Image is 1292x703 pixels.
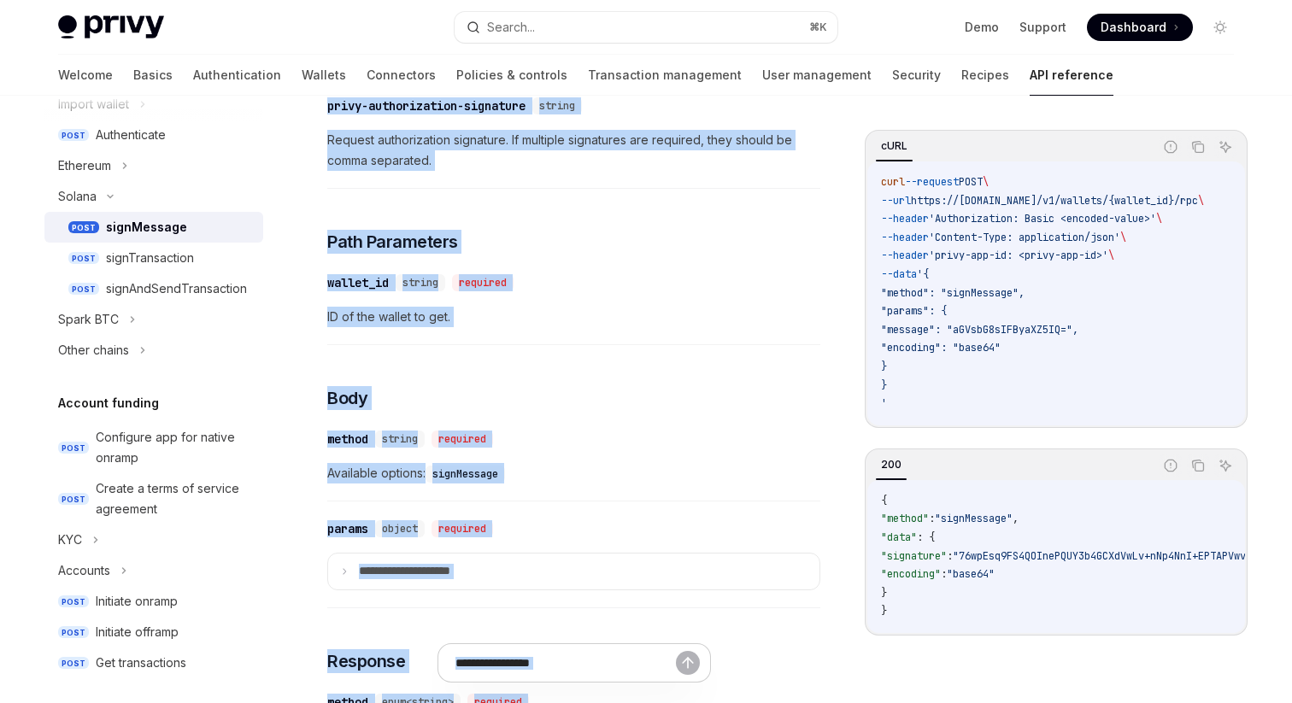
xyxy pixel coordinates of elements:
[881,586,887,600] span: }
[327,274,389,291] div: wallet_id
[44,335,263,366] button: Other chains
[44,524,263,555] button: KYC
[68,283,99,296] span: POST
[588,55,742,96] a: Transaction management
[327,130,820,171] span: Request authorization signature. If multiple signatures are required, they should be comma separa...
[881,175,905,189] span: curl
[917,530,935,544] span: : {
[539,99,575,113] span: string
[106,278,247,299] div: signAndSendTransaction
[881,604,887,618] span: }
[452,274,514,291] div: required
[44,647,263,678] a: POSTGet transactions
[327,307,820,327] span: ID of the wallet to get.
[96,653,186,673] div: Get transactions
[881,323,1078,337] span: "message": "aGVsbG8sIFByaXZ5IQ=",
[881,249,929,262] span: --header
[96,591,178,612] div: Initiate onramp
[44,555,263,586] button: Accounts
[1214,136,1236,158] button: Ask AI
[892,55,941,96] a: Security
[58,393,159,413] h5: Account funding
[1120,231,1126,244] span: \
[911,194,1198,208] span: https://[DOMAIN_NAME]/v1/wallets/{wallet_id}/rpc
[929,212,1156,226] span: 'Authorization: Basic <encoded-value>'
[44,212,263,243] a: POSTsignMessage
[1101,19,1166,36] span: Dashboard
[881,341,1001,354] span: "encoding": "base64"
[327,386,367,410] span: Body
[432,431,493,448] div: required
[881,530,917,544] span: "data"
[302,55,346,96] a: Wallets
[58,530,82,550] div: KYC
[44,304,263,335] button: Spark BTC
[881,512,929,525] span: "method"
[809,21,827,34] span: ⌘ K
[455,12,837,43] button: Search...⌘K
[455,644,676,682] input: Ask a question...
[58,595,89,608] span: POST
[44,243,263,273] a: POSTsignTransaction
[487,17,535,38] div: Search...
[947,549,953,563] span: :
[905,175,959,189] span: --request
[44,586,263,617] a: POSTInitiate onramp
[881,378,887,392] span: }
[1198,194,1204,208] span: \
[1108,249,1114,262] span: \
[327,97,526,114] div: privy-authorization-signature
[929,249,1108,262] span: 'privy-app-id: <privy-app-id>'
[1187,136,1209,158] button: Copy the contents from the code block
[58,657,89,670] span: POST
[58,186,97,207] div: Solana
[876,454,907,475] div: 200
[929,512,935,525] span: :
[762,55,872,96] a: User management
[881,494,887,507] span: {
[929,231,1120,244] span: 'Content-Type: application/json'
[58,55,113,96] a: Welcome
[456,55,567,96] a: Policies & controls
[44,273,263,304] a: POSTsignAndSendTransaction
[44,473,263,524] a: POSTCreate a terms of service agreement
[432,520,493,537] div: required
[44,150,263,181] button: Ethereum
[1160,136,1182,158] button: Report incorrect code
[44,617,263,647] a: POSTInitiate offramp
[426,466,505,483] code: signMessage
[881,194,911,208] span: --url
[96,125,166,145] div: Authenticate
[881,286,1025,300] span: "method": "signMessage",
[327,463,820,483] span: Available options:
[961,55,1009,96] a: Recipes
[881,267,917,281] span: --data
[367,55,436,96] a: Connectors
[1160,454,1182,477] button: Report incorrect code
[68,221,99,234] span: POST
[382,522,418,536] span: object
[58,129,89,142] span: POST
[1156,212,1162,226] span: \
[58,155,111,176] div: Ethereum
[676,651,700,675] button: Send message
[876,136,913,156] div: cURL
[1207,14,1234,41] button: Toggle dark mode
[1030,55,1113,96] a: API reference
[327,431,368,448] div: method
[96,478,253,519] div: Create a terms of service agreement
[58,442,89,454] span: POST
[941,567,947,581] span: :
[1087,14,1193,41] a: Dashboard
[58,15,164,39] img: light logo
[133,55,173,96] a: Basics
[193,55,281,96] a: Authentication
[1019,19,1066,36] a: Support
[44,422,263,473] a: POSTConfigure app for native onramp
[881,360,887,373] span: }
[1187,454,1209,477] button: Copy the contents from the code block
[983,175,989,189] span: \
[58,560,110,581] div: Accounts
[106,248,194,268] div: signTransaction
[881,212,929,226] span: --header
